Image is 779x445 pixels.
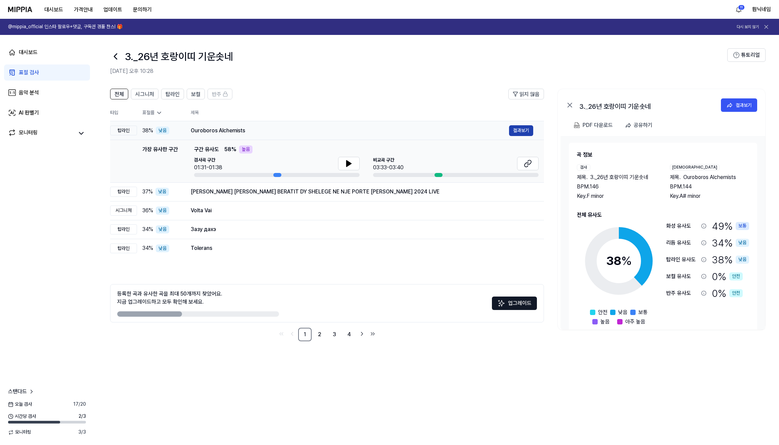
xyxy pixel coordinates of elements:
div: 탑라인 유사도 [666,256,698,264]
button: 알림11 [733,4,744,15]
div: 리듬 유사도 [666,239,698,247]
div: 탑라인 [110,243,137,254]
img: 알림 [735,5,743,13]
div: 낮음 [736,239,749,247]
button: 업그레이드 [492,297,537,310]
span: 전체 [114,90,124,98]
button: 가격안내 [68,3,98,16]
button: 공유하기 [622,119,658,132]
span: 제목 . [670,173,681,181]
div: 화성 유사도 [666,222,698,230]
span: 보통 [638,308,648,316]
div: 낮음 [736,256,749,264]
span: 아주 높음 [625,318,645,326]
button: 다시 보지 않기 [737,24,759,30]
img: Sparkles [497,299,505,307]
button: 대시보드 [39,3,68,16]
span: 시간당 검사 [8,413,36,420]
div: 안전 [729,272,743,280]
h2: 전체 유사도 [577,211,749,219]
div: Зазу дахэ [191,225,533,233]
div: 결과보기 [736,101,752,109]
span: 안전 [598,308,607,316]
div: Tolerans [191,244,533,252]
div: 01:31-01:38 [194,164,222,172]
div: 공유하기 [634,121,652,130]
div: 3._26년 호랑이띠 기운솟네 [579,101,714,109]
h2: [DATE] 오후 10:28 [110,67,727,75]
span: Ouroboros Alchemists [683,173,736,181]
span: 제목 . [577,173,588,181]
div: 34 % [712,236,749,250]
div: 모니터링 [19,129,38,138]
a: 2 [313,328,326,341]
div: 표절률 [142,109,180,116]
div: 반주 유사도 [666,289,698,297]
div: 검사 [577,164,590,171]
div: PDF 다운로드 [583,121,613,130]
span: % [621,254,632,268]
div: BPM. 146 [577,183,656,191]
a: 음악 분석 [4,85,90,101]
span: 낮음 [618,308,628,316]
button: 보컬 [187,89,205,99]
div: 대시보드 [19,48,38,56]
button: 튜토리얼 [727,48,766,62]
span: 36 % [142,207,153,215]
div: 높음 [239,145,253,153]
div: 38 [606,252,632,270]
button: 뭔닉네임 [752,5,771,13]
button: PDF 다운로드 [572,119,614,132]
div: 탑라인 [110,187,137,197]
button: 결과보기 [721,98,757,112]
div: [PERSON_NAME] [PERSON_NAME] BERATIT DY SHELEGE NE NJE PORTE [PERSON_NAME] 2024 LIVE [191,188,533,196]
a: 결과보기 [509,125,533,136]
a: Go to previous page [287,329,297,339]
a: 업데이트 [98,0,128,19]
span: 오늘 검사 [8,401,32,408]
div: Volta Vai [191,207,533,215]
div: 표절 검사 [19,69,39,77]
span: 비교곡 구간 [373,157,404,164]
a: 표절 검사 [4,64,90,81]
div: 등록한 곡과 유사한 곡을 최대 50개까지 찾았어요. 지금 업그레이드하고 모두 확인해 보세요. [117,290,222,306]
button: 탑라인 [161,89,184,99]
div: 낮음 [156,207,169,215]
a: 1 [298,328,312,341]
div: 낮음 [156,244,169,253]
span: 38 % [142,127,153,135]
button: 읽지 않음 [508,89,544,99]
span: 탑라인 [166,90,180,98]
span: 반주 [212,90,221,98]
button: 전체 [110,89,128,99]
div: 안전 [729,289,743,297]
div: 탑라인 [110,224,137,234]
h1: 3._26년 호랑이띠 기운솟네 [125,49,233,63]
span: 시그니처 [135,90,154,98]
a: 4 [342,328,356,341]
h1: @mippia_official 인스타 팔로우+댓글, 구독권 경품 찬스! 🎁 [8,24,123,30]
div: 보통 [736,222,749,230]
div: 0 % [712,286,743,300]
a: 3 [328,328,341,341]
div: [DEMOGRAPHIC_DATA] [670,164,720,171]
a: 모니터링 [8,129,74,138]
span: 34 % [142,244,153,252]
nav: pagination [110,328,544,341]
button: 문의하기 [128,3,157,16]
div: AI 판별기 [19,109,39,117]
a: 곡 정보검사제목.3._26년 호랑이띠 기운솟네BPM.146Key.F minor[DEMOGRAPHIC_DATA]제목.Ouroboros AlchemistsBPM.144Key.A#... [561,136,765,329]
div: 낮음 [156,127,169,135]
span: 3 / 3 [78,429,86,436]
div: 시그니처 [110,206,137,216]
h2: 곡 정보 [577,151,749,159]
a: Go to next page [357,329,367,339]
div: Ouroboros Alchemists [191,127,509,135]
span: 3._26년 호랑이띠 기운솟네 [590,173,648,181]
div: 03:33-03:40 [373,164,404,172]
a: 대시보드 [4,44,90,60]
span: 읽지 않음 [519,90,540,98]
span: 높음 [600,318,610,326]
